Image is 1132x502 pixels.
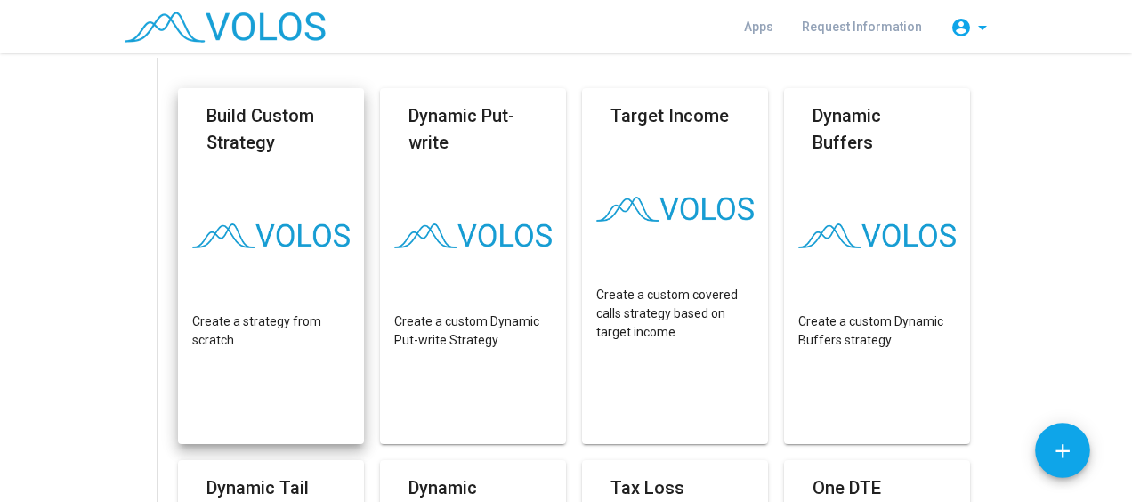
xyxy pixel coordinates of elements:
[802,20,922,34] span: Request Information
[813,474,881,501] mat-card-title: One DTE
[596,286,754,342] p: Create a custom covered calls strategy based on target income
[610,102,729,129] mat-card-title: Target Income
[788,11,936,43] a: Request Information
[798,312,956,350] p: Create a custom Dynamic Buffers strategy
[192,312,350,350] p: Create a strategy from scratch
[1051,440,1074,463] mat-icon: add
[950,17,972,38] mat-icon: account_circle
[192,223,350,247] img: logo.png
[813,102,942,156] mat-card-title: Dynamic Buffers
[730,11,788,43] a: Apps
[206,102,336,156] mat-card-title: Build Custom Strategy
[798,223,956,247] img: logo.png
[1035,423,1090,478] button: Add icon
[408,102,538,156] mat-card-title: Dynamic Put-write
[596,197,754,221] img: logo.png
[394,223,552,247] img: logo.png
[394,312,552,350] p: Create a custom Dynamic Put-write Strategy
[972,17,993,38] mat-icon: arrow_drop_down
[744,20,773,34] span: Apps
